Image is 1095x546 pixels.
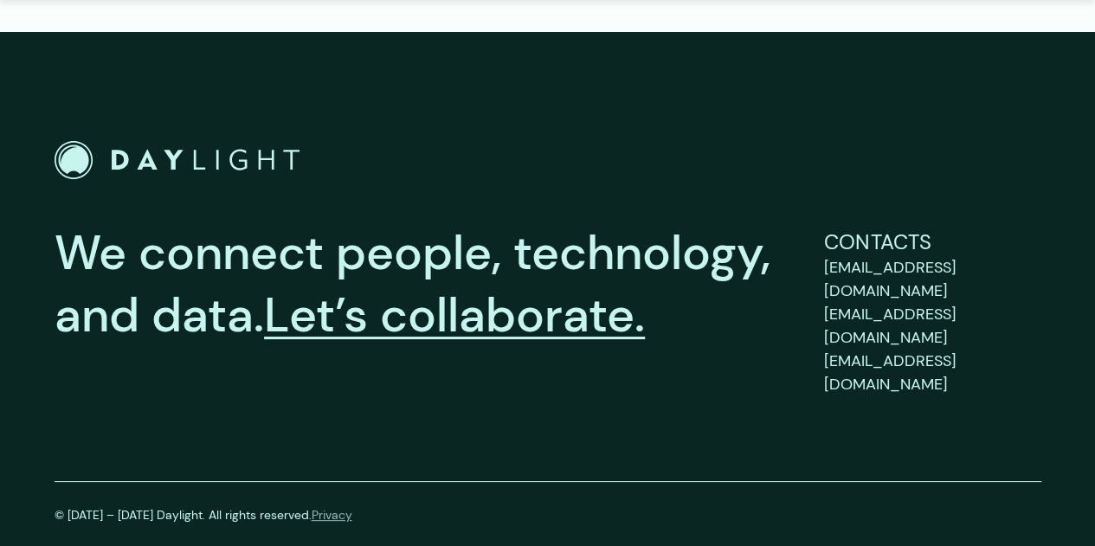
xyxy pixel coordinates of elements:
a: sales@bydaylight.com [824,303,1041,350]
a: Go to Home Page [55,141,300,180]
a: Let’s collaborate. [264,283,645,345]
span: [EMAIL_ADDRESS][DOMAIN_NAME] [824,257,957,301]
p: © [DATE] – [DATE] Daylight. All rights reserved. [55,508,1041,523]
p: Contacts [824,227,1041,258]
img: The Daylight Studio Logo [55,141,300,180]
a: Privacy [312,507,352,523]
p: We connect people, technology, and data. [55,222,772,346]
a: careers@bydaylight.com [824,350,1041,396]
span: [EMAIL_ADDRESS][DOMAIN_NAME] [824,304,957,348]
a: support@bydaylight.com [824,256,1041,303]
span: [EMAIL_ADDRESS][DOMAIN_NAME] [824,350,957,395]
